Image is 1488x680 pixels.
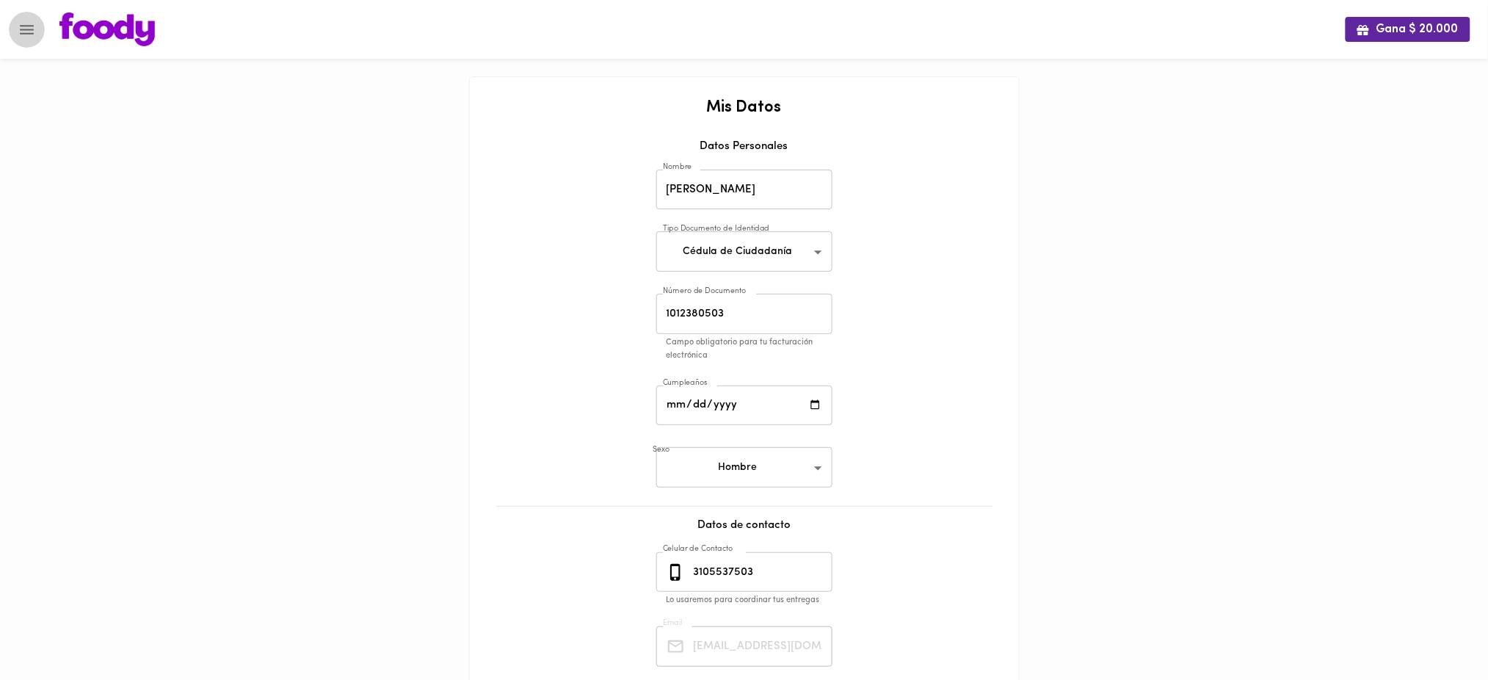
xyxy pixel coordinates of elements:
[9,12,45,48] button: Menu
[691,552,832,593] input: 3010000000
[656,170,832,210] input: Tu nombre
[656,231,832,272] div: Cédula de Ciudadanía
[667,336,843,363] p: Campo obligatorio para tu facturación electrónica
[653,445,669,456] label: Sexo
[484,518,1004,548] div: Datos de contacto
[1357,23,1459,37] span: Gana $ 20.000
[484,139,1004,165] div: Datos Personales
[1403,595,1473,665] iframe: Messagebird Livechat Widget
[1346,17,1470,41] button: Gana $ 20.000
[656,447,832,488] div: Hombre
[656,294,832,334] input: Número de Documento
[667,594,843,607] p: Lo usaremos para coordinar tus entregas
[59,12,155,46] img: logo.png
[691,626,832,667] input: Tu Email
[484,99,1004,117] h2: Mis Datos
